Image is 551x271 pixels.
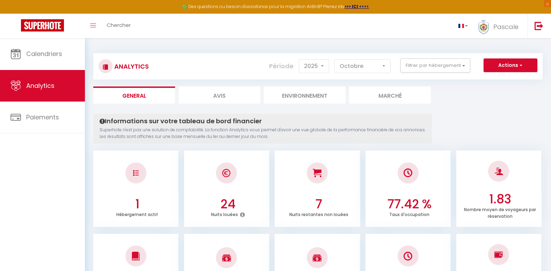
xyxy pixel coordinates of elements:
img: NO IMAGE [494,250,503,259]
li: Environnement [264,86,346,104]
h3: 24 [188,197,268,211]
h3: 1 [97,197,177,211]
a: Chercher [101,14,136,38]
img: Super Booking [21,19,64,32]
img: NO IMAGE [133,170,139,176]
li: Avis [179,86,260,104]
p: Nuits louées [211,210,238,217]
a: ... Pascale [473,14,527,38]
li: Marché [349,86,431,104]
button: Actions [484,58,537,72]
a: >>> ICI <<<< [345,4,369,9]
label: Période [269,58,293,74]
span: Paiements [26,113,59,121]
span: Pascale [493,22,519,31]
span: Chercher [107,21,131,29]
img: NO IMAGE [404,252,412,260]
img: logout [535,21,543,30]
img: ... [478,20,489,34]
h3: 1.83 [461,192,540,207]
p: Superhote n'est pas une solution de comptabilité. La fonction Analytics vous permet d'avoir une v... [100,127,426,140]
h4: Informations sur votre tableau de bord financier [100,117,426,125]
h3: 77.42 % [370,197,449,211]
span: Calendriers [26,49,62,58]
p: Nombre moyen de voyageurs par réservation [464,205,536,219]
li: General [93,86,175,104]
h3: Analytics [113,58,149,74]
p: Nuits restantes non louées [289,210,348,217]
p: Taux d'occupation [389,210,429,217]
button: Filtrer par hébergement [400,58,470,72]
p: Hébergement actif [116,210,158,217]
h3: 7 [279,197,358,211]
span: Analytics [26,81,55,90]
